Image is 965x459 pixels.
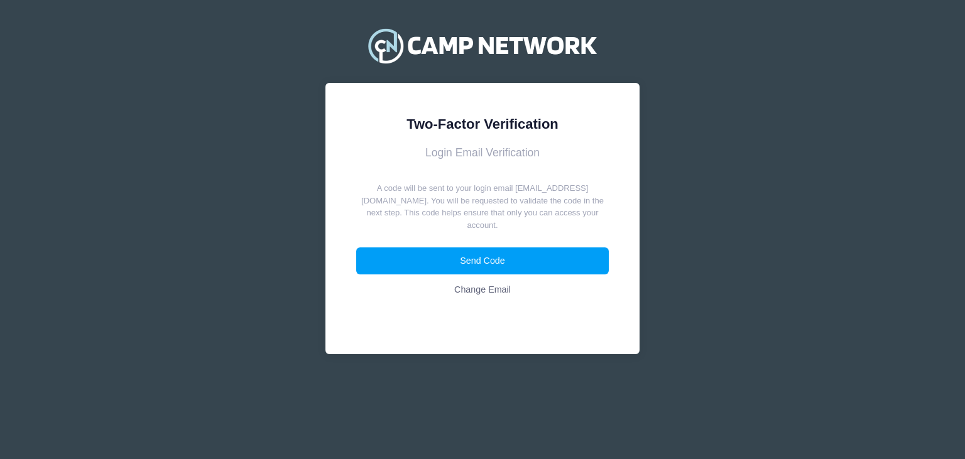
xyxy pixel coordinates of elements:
[356,182,609,231] p: A code will be sent to your login email [EMAIL_ADDRESS][DOMAIN_NAME]. You will be requested to va...
[363,21,602,71] img: Camp Network
[356,276,609,303] a: Change Email
[356,114,609,134] div: Two-Factor Verification
[356,146,609,159] h3: Login Email Verification
[356,247,609,274] button: Send Code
